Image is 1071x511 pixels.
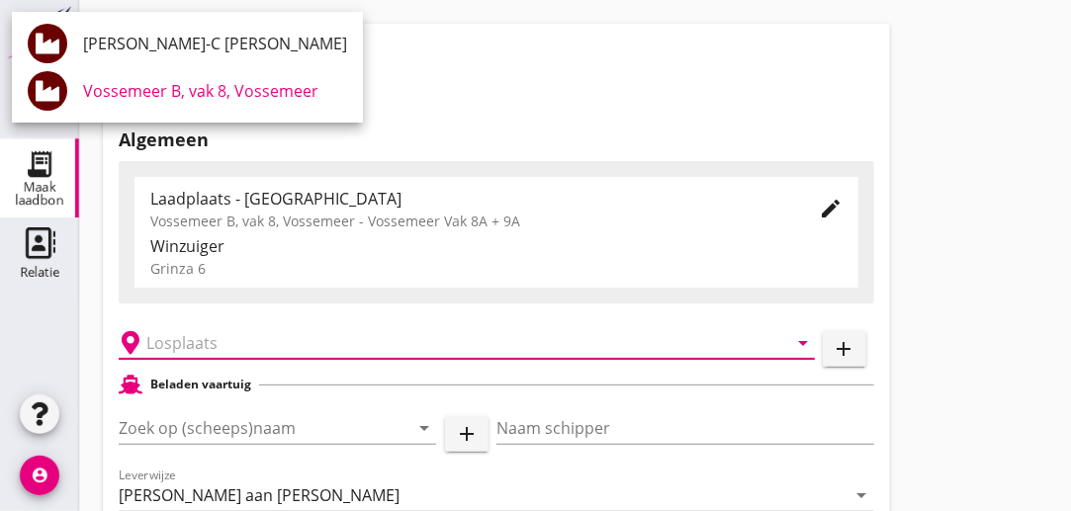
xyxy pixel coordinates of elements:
i: edit [819,197,843,220]
h2: Algemeen [119,127,874,153]
i: arrow_drop_down [791,331,815,355]
h2: Beladen vaartuig [150,376,251,393]
i: add [833,337,856,361]
i: account_circle [20,456,59,495]
div: Laadplaats - [GEOGRAPHIC_DATA] [150,187,787,211]
div: [PERSON_NAME] aan [PERSON_NAME] [119,486,400,504]
div: Grinza 6 [150,258,843,279]
img: logo-small.a267ee39.svg [4,5,75,78]
i: arrow_drop_down [850,483,874,507]
div: Vossemeer B, vak 8, Vossemeer - Vossemeer Vak 8A + 9A [150,211,787,231]
div: Vossemeer B, vak 8, Vossemeer [83,79,347,103]
div: Winzuiger [150,234,843,258]
input: Zoek op (scheeps)naam [119,412,381,444]
i: arrow_drop_down [412,416,436,440]
div: [PERSON_NAME]-C [PERSON_NAME] [83,32,347,55]
i: add [455,422,479,446]
input: Losplaats [146,327,759,359]
div: Relatie [20,266,59,279]
input: Naam schipper [496,412,874,444]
